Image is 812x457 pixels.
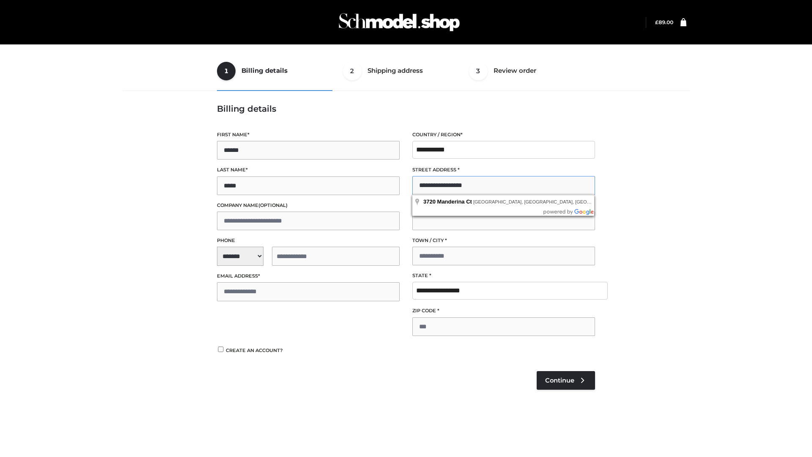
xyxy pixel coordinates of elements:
[545,377,574,384] span: Continue
[423,198,436,205] span: 3720
[217,201,400,209] label: Company name
[537,371,595,390] a: Continue
[655,19,658,25] span: £
[336,6,463,39] img: Schmodel Admin 964
[217,131,400,139] label: First name
[473,199,624,204] span: [GEOGRAPHIC_DATA], [GEOGRAPHIC_DATA], [GEOGRAPHIC_DATA]
[412,237,595,245] label: Town / City
[217,237,400,245] label: Phone
[217,166,400,174] label: Last name
[412,131,595,139] label: Country / Region
[217,347,225,352] input: Create an account?
[412,307,595,315] label: ZIP Code
[437,198,472,205] span: Manderina Ct
[412,166,595,174] label: Street address
[217,104,595,114] h3: Billing details
[226,347,283,353] span: Create an account?
[655,19,673,25] a: £89.00
[258,202,288,208] span: (optional)
[217,272,400,280] label: Email address
[655,19,673,25] bdi: 89.00
[412,272,595,280] label: State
